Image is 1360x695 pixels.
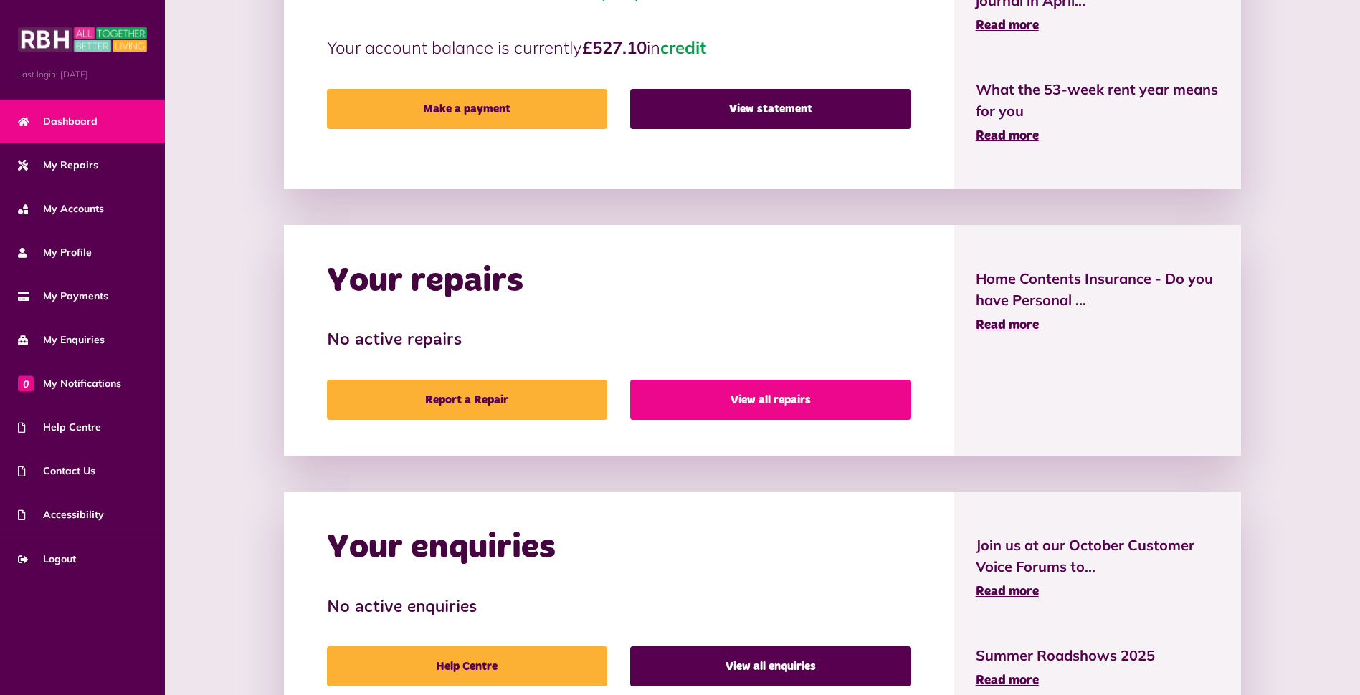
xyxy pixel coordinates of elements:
[582,37,647,58] strong: £527.10
[976,79,1220,122] span: What the 53-week rent year means for you
[327,261,523,302] h2: Your repairs
[18,68,147,81] span: Last login: [DATE]
[976,268,1220,335] a: Home Contents Insurance - Do you have Personal ... Read more
[976,674,1039,687] span: Read more
[18,332,105,347] span: My Enquiries
[976,19,1039,32] span: Read more
[327,34,911,60] p: Your account balance is currently in
[976,645,1220,666] span: Summer Roadshows 2025
[18,420,101,435] span: Help Centre
[630,380,910,420] a: View all repairs
[976,268,1220,311] span: Home Contents Insurance - Do you have Personal ...
[327,89,607,129] a: Make a payment
[18,158,98,173] span: My Repairs
[18,507,104,522] span: Accessibility
[327,380,607,420] a: Report a Repair
[18,376,121,391] span: My Notifications
[327,330,911,351] h3: No active repairs
[976,319,1039,332] span: Read more
[976,535,1220,577] span: Join us at our October Customer Voice Forums to...
[18,289,108,304] span: My Payments
[18,375,34,391] span: 0
[18,552,76,567] span: Logout
[327,527,556,569] h2: Your enquiries
[18,464,95,479] span: Contact Us
[976,79,1220,146] a: What the 53-week rent year means for you Read more
[630,89,910,129] a: View statement
[976,585,1039,598] span: Read more
[18,201,104,216] span: My Accounts
[18,245,92,260] span: My Profile
[976,535,1220,602] a: Join us at our October Customer Voice Forums to... Read more
[327,646,607,686] a: Help Centre
[327,598,911,618] h3: No active enquiries
[18,114,98,129] span: Dashboard
[976,130,1039,143] span: Read more
[630,646,910,686] a: View all enquiries
[18,25,147,54] img: MyRBH
[976,645,1220,691] a: Summer Roadshows 2025 Read more
[660,37,706,58] span: credit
